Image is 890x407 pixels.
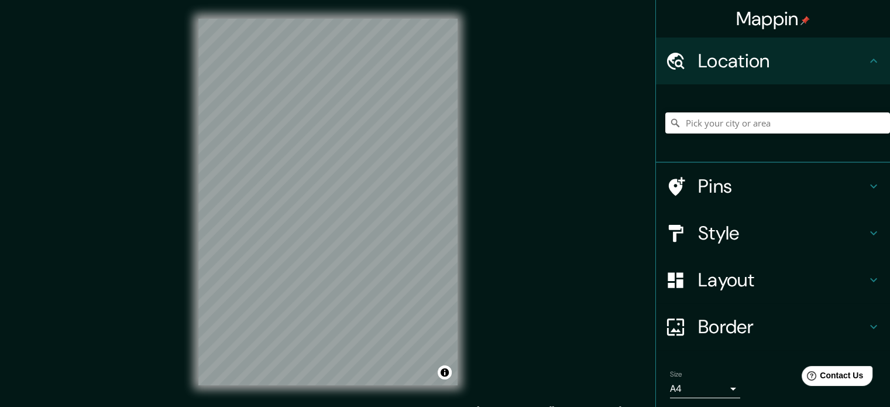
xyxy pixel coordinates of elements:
[736,7,810,30] h4: Mappin
[698,221,867,245] h4: Style
[698,175,867,198] h4: Pins
[698,268,867,292] h4: Layout
[665,112,890,134] input: Pick your city or area
[800,16,810,25] img: pin-icon.png
[656,256,890,303] div: Layout
[670,370,682,379] label: Size
[656,210,890,256] div: Style
[786,361,877,394] iframe: Help widget launcher
[656,303,890,350] div: Border
[438,365,452,379] button: Toggle attribution
[670,379,740,398] div: A4
[698,49,867,73] h4: Location
[656,163,890,210] div: Pins
[198,19,458,385] canvas: Map
[656,37,890,84] div: Location
[698,315,867,338] h4: Border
